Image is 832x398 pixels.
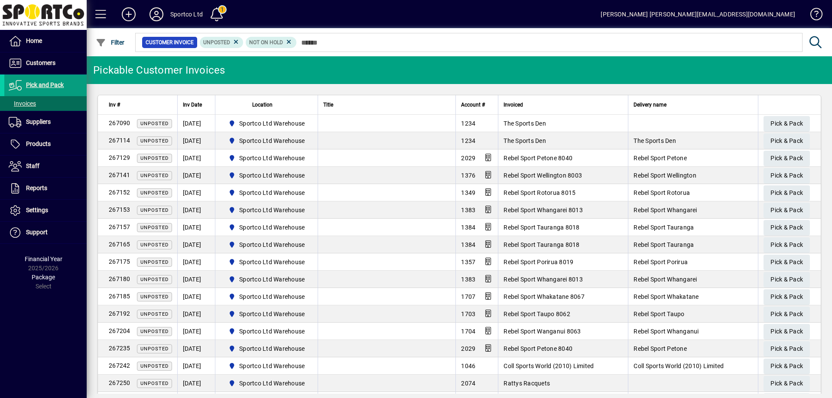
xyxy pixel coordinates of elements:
[461,311,475,317] span: 1703
[461,155,475,162] span: 2029
[764,133,810,149] button: Pick & Pack
[770,307,803,321] span: Pick & Pack
[764,168,810,184] button: Pick & Pack
[770,116,803,131] span: Pick & Pack
[225,309,309,319] span: Sportco Ltd Warehouse
[504,241,579,248] span: Rebel Sport Tauranga 8018
[177,305,215,323] td: [DATE]
[93,63,225,77] div: Pickable Customer Invoices
[461,100,485,110] span: Account #
[634,189,690,196] span: Rebel Sport Rotorua
[461,380,475,387] span: 2074
[26,162,39,169] span: Staff
[770,324,803,339] span: Pick & Pack
[323,100,333,110] span: Title
[225,274,309,285] span: Sportco Ltd Warehouse
[770,238,803,252] span: Pick & Pack
[109,310,130,317] span: 267192
[109,379,130,386] span: 267250
[94,35,127,50] button: Filter
[461,120,475,127] span: 1234
[109,120,130,126] span: 267090
[504,100,623,110] div: Invoiced
[239,310,305,318] span: Sportco Ltd Warehouse
[183,100,202,110] span: Inv Date
[115,6,143,22] button: Add
[764,203,810,218] button: Pick & Pack
[109,362,130,369] span: 267242
[26,118,51,125] span: Suppliers
[4,30,87,52] a: Home
[634,293,699,300] span: Rebel Sport Whakatane
[203,39,230,45] span: Unposted
[634,345,687,352] span: Rebel Sport Petone
[504,155,572,162] span: Rebel Sport Petone 8040
[764,185,810,201] button: Pick & Pack
[770,342,803,356] span: Pick & Pack
[504,100,523,110] span: Invoiced
[177,236,215,253] td: [DATE]
[770,220,803,235] span: Pick & Pack
[177,201,215,219] td: [DATE]
[177,184,215,201] td: [DATE]
[26,207,48,214] span: Settings
[177,253,215,271] td: [DATE]
[634,137,676,144] span: The Sports Den
[239,223,305,232] span: Sportco Ltd Warehouse
[504,224,579,231] span: Rebel Sport Tauranga 8018
[634,172,696,179] span: Rebel Sport Wellington
[140,381,169,386] span: Unposted
[109,258,130,265] span: 267175
[764,220,810,236] button: Pick & Pack
[461,259,475,265] span: 1357
[634,241,694,248] span: Rebel Sport Tauranga
[239,154,305,162] span: Sportco Ltd Warehouse
[770,151,803,165] span: Pick & Pack
[225,326,309,337] span: Sportco Ltd Warehouse
[26,140,51,147] span: Products
[26,229,48,236] span: Support
[461,241,475,248] span: 1384
[225,205,309,215] span: Sportco Ltd Warehouse
[461,207,475,214] span: 1383
[225,343,309,354] span: Sportco Ltd Warehouse
[770,272,803,287] span: Pick & Pack
[239,327,305,336] span: Sportco Ltd Warehouse
[461,328,475,335] span: 1704
[109,189,130,196] span: 267152
[504,380,550,387] span: Rattys Racquets
[225,188,309,198] span: Sportco Ltd Warehouse
[177,357,215,375] td: [DATE]
[461,224,475,231] span: 1384
[225,222,309,233] span: Sportco Ltd Warehouse
[26,81,64,88] span: Pick and Pack
[140,277,169,282] span: Unposted
[177,340,215,357] td: [DATE]
[764,289,810,305] button: Pick & Pack
[109,100,172,110] div: Inv #
[770,168,803,183] span: Pick & Pack
[146,38,194,47] span: Customer Invoice
[177,115,215,132] td: [DATE]
[225,153,309,163] span: Sportco Ltd Warehouse
[225,118,309,129] span: Sportco Ltd Warehouse
[239,119,305,128] span: Sportco Ltd Warehouse
[109,241,130,248] span: 267165
[109,275,130,282] span: 267180
[109,327,130,334] span: 267204
[504,362,594,369] span: Coll Sports World (2010) Limited
[26,184,47,191] span: Reports
[140,259,169,265] span: Unposted
[764,116,810,132] button: Pick & Pack
[4,52,87,74] a: Customers
[634,155,687,162] span: Rebel Sport Petone
[764,237,810,253] button: Pick & Pack
[239,275,305,284] span: Sportco Ltd Warehouse
[246,37,296,48] mat-chip: Hold Status: Not On Hold
[225,361,309,371] span: Sportco Ltd Warehouse
[32,274,55,281] span: Package
[177,271,215,288] td: [DATE]
[504,259,573,265] span: Rebel Sport Porirua 8019
[239,362,305,370] span: Sportco Ltd Warehouse
[239,136,305,145] span: Sportco Ltd Warehouse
